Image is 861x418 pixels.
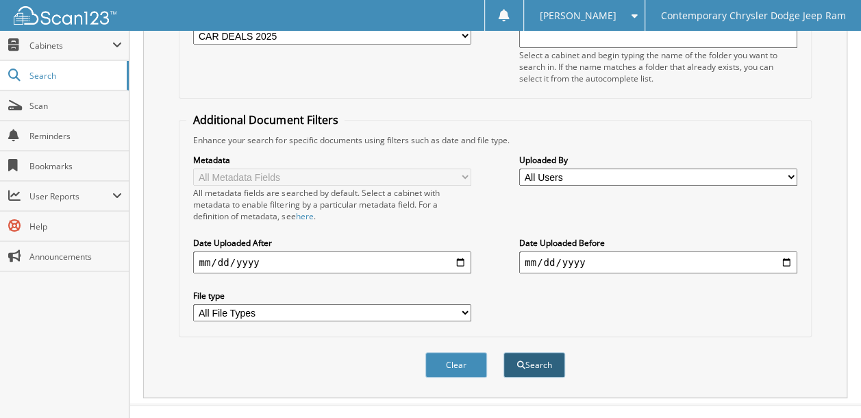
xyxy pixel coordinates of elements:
[519,154,797,166] label: Uploaded By
[503,352,565,378] button: Search
[29,160,122,172] span: Bookmarks
[29,40,112,51] span: Cabinets
[519,49,797,84] div: Select a cabinet and begin typing the name of the folder you want to search in. If the name match...
[519,237,797,249] label: Date Uploaded Before
[29,221,122,232] span: Help
[425,352,487,378] button: Clear
[193,237,471,249] label: Date Uploaded After
[29,190,112,202] span: User Reports
[193,187,471,222] div: All metadata fields are searched by default. Select a cabinet with metadata to enable filtering b...
[29,70,120,82] span: Search
[660,12,845,20] span: Contemporary Chrysler Dodge Jeep Ram
[519,251,797,273] input: end
[793,352,861,418] iframe: Chat Widget
[29,251,122,262] span: Announcements
[29,130,122,142] span: Reminders
[193,251,471,273] input: start
[193,154,471,166] label: Metadata
[186,112,345,127] legend: Additional Document Filters
[295,210,313,222] a: here
[186,134,803,146] div: Enhance your search for specific documents using filters such as date and file type.
[193,290,471,302] label: File type
[14,6,116,25] img: scan123-logo-white.svg
[539,12,616,20] span: [PERSON_NAME]
[29,100,122,112] span: Scan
